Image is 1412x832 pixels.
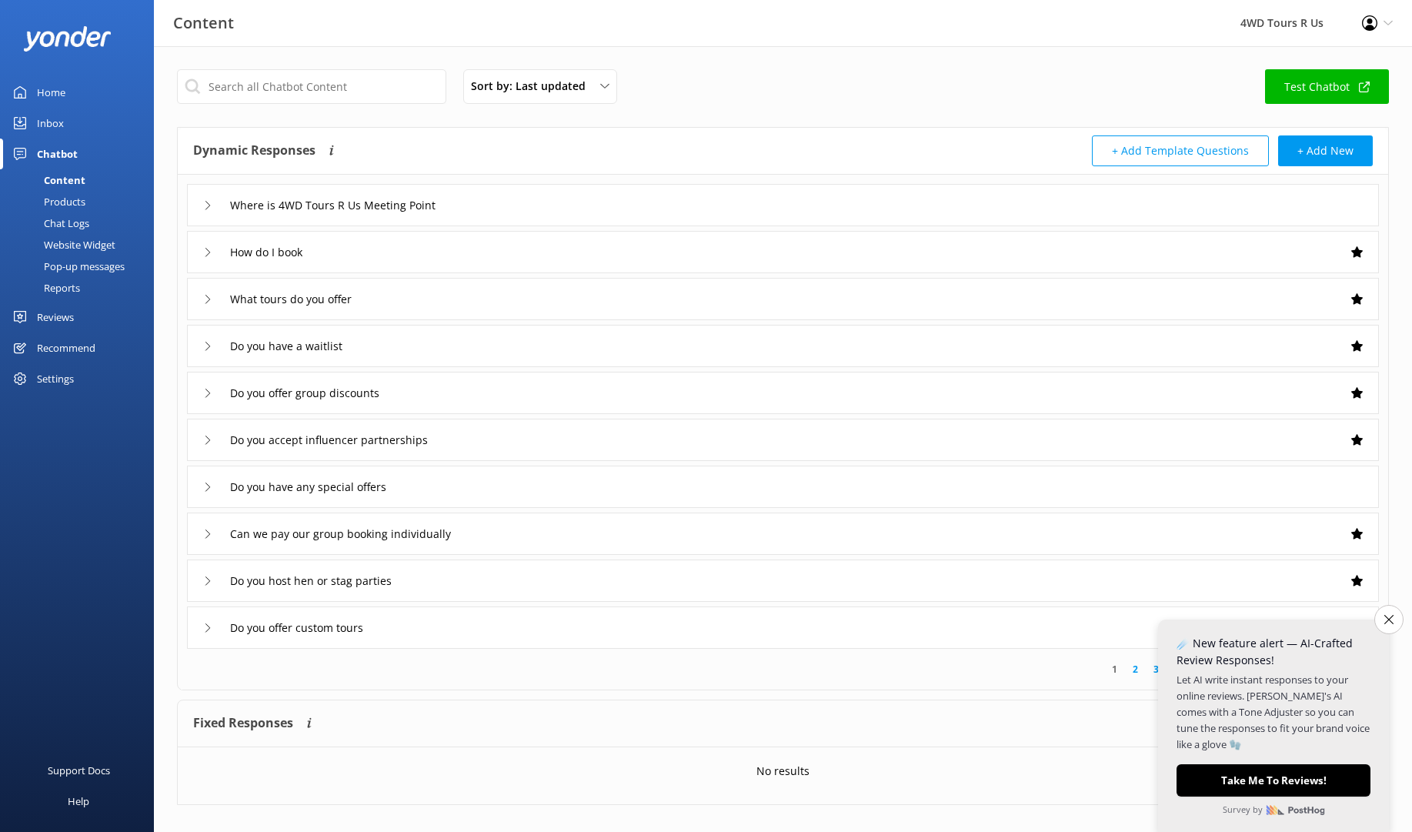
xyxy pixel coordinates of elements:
div: Inbox [37,108,64,139]
a: 1 [1104,662,1125,677]
div: Website Widget [9,234,115,256]
h4: Dynamic Responses [193,135,315,166]
input: Search all Chatbot Content [177,69,446,104]
a: 2 [1125,662,1146,677]
div: Content [9,169,85,191]
h3: Content [173,11,234,35]
a: Content [9,169,154,191]
div: Reports [9,277,80,299]
div: Chatbot [37,139,78,169]
h4: Fixed Responses [193,708,293,739]
a: Website Widget [9,234,154,256]
a: Products [9,191,154,212]
div: Help [68,786,89,817]
img: yonder-white-logo.png [23,26,112,52]
div: Products [9,191,85,212]
a: Test Chatbot [1265,69,1389,104]
div: Chat Logs [9,212,89,234]
a: 3 [1146,662,1167,677]
a: Chat Logs [9,212,154,234]
div: Recommend [37,332,95,363]
button: + Add New [1278,135,1373,166]
div: Reviews [37,302,74,332]
div: Support Docs [48,755,110,786]
div: Pop-up messages [9,256,125,277]
button: + Add Template Questions [1092,135,1269,166]
a: Pop-up messages [9,256,154,277]
a: Reports [9,277,154,299]
p: No results [756,763,809,780]
div: Settings [37,363,74,394]
span: Sort by: Last updated [471,78,595,95]
div: Home [37,77,65,108]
